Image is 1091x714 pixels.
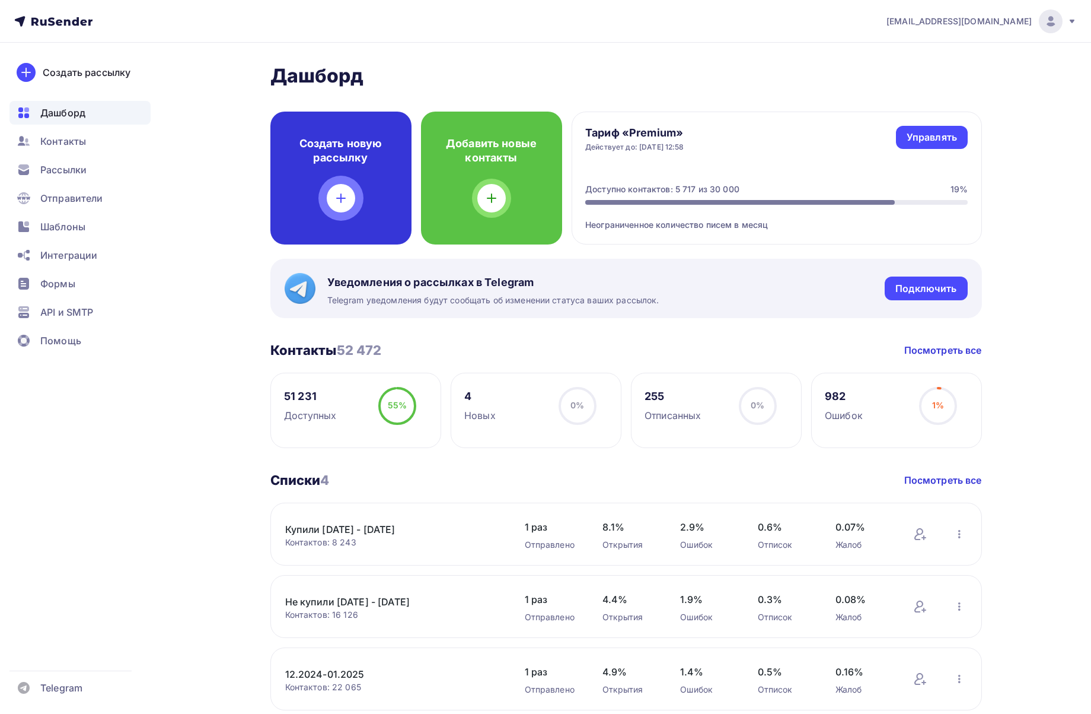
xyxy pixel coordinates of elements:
[525,539,579,551] div: Отправлено
[758,665,812,679] span: 0.5%
[270,64,982,88] h2: Дашборд
[525,520,579,534] span: 1 раз
[585,183,739,195] div: Доступно контактов: 5 717 из 30 000
[285,667,487,681] a: 12.2024-01.2025
[40,277,75,291] span: Формы
[585,205,968,231] div: Неограниченное количество писем в месяц
[932,400,944,410] span: 1%
[9,158,151,182] a: Рассылки
[43,65,130,80] div: Создать рассылку
[9,215,151,239] a: Шаблоны
[327,294,659,306] span: Telegram уведомления будут сообщать об изменении статуса ваших рассылок.
[680,611,734,623] div: Ошибок
[602,611,656,623] div: Открытия
[602,520,656,534] span: 8.1%
[440,137,543,165] h4: Добавить новые контакты
[680,684,734,696] div: Ошибок
[40,191,103,205] span: Отправители
[525,592,579,607] span: 1 раз
[284,408,336,423] div: Доступных
[585,142,684,152] div: Действует до: [DATE] 12:58
[751,400,764,410] span: 0%
[40,681,82,695] span: Telegram
[585,126,684,140] h4: Тариф «Premium»
[285,595,487,609] a: Не купили [DATE] - [DATE]
[525,611,579,623] div: Отправлено
[825,389,863,404] div: 982
[40,305,93,319] span: API и SMTP
[570,400,584,410] span: 0%
[327,275,659,290] span: Уведомления о рассылках в Telegram
[285,522,487,537] a: Купили [DATE] - [DATE]
[645,389,701,404] div: 255
[285,537,501,548] div: Контактов: 8 243
[907,131,957,144] div: Управлять
[602,665,656,679] span: 4.9%
[40,334,81,348] span: Помощь
[320,472,329,488] span: 4
[9,101,151,125] a: Дашборд
[285,609,501,621] div: Контактов: 16 126
[835,665,889,679] span: 0.16%
[40,106,85,120] span: Дашборд
[525,684,579,696] div: Отправлено
[388,400,407,410] span: 55%
[758,539,812,551] div: Отписок
[835,592,889,607] span: 0.08%
[680,665,734,679] span: 1.4%
[40,163,87,177] span: Рассылки
[464,408,496,423] div: Новых
[835,539,889,551] div: Жалоб
[886,15,1032,27] span: [EMAIL_ADDRESS][DOMAIN_NAME]
[40,248,97,262] span: Интеграции
[9,186,151,210] a: Отправители
[835,520,889,534] span: 0.07%
[680,592,734,607] span: 1.9%
[285,681,501,693] div: Контактов: 22 065
[602,592,656,607] span: 4.4%
[9,272,151,296] a: Формы
[886,9,1077,33] a: [EMAIL_ADDRESS][DOMAIN_NAME]
[270,472,330,488] h3: Списки
[40,220,85,234] span: Шаблоны
[284,389,336,404] div: 51 231
[289,137,393,165] h4: Создать новую рассылку
[464,389,496,404] div: 4
[602,684,656,696] div: Открытия
[895,282,956,296] div: Подключить
[758,520,812,534] span: 0.6%
[645,408,701,423] div: Отписанных
[758,592,812,607] span: 0.3%
[904,343,982,357] a: Посмотреть все
[270,342,382,358] h3: Контакты
[758,611,812,623] div: Отписок
[950,183,968,195] div: 19%
[835,611,889,623] div: Жалоб
[680,520,734,534] span: 2.9%
[602,539,656,551] div: Открытия
[825,408,863,423] div: Ошибок
[758,684,812,696] div: Отписок
[680,539,734,551] div: Ошибок
[9,129,151,153] a: Контакты
[337,342,382,358] span: 52 472
[904,473,982,487] a: Посмотреть все
[525,665,579,679] span: 1 раз
[835,684,889,696] div: Жалоб
[40,134,86,148] span: Контакты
